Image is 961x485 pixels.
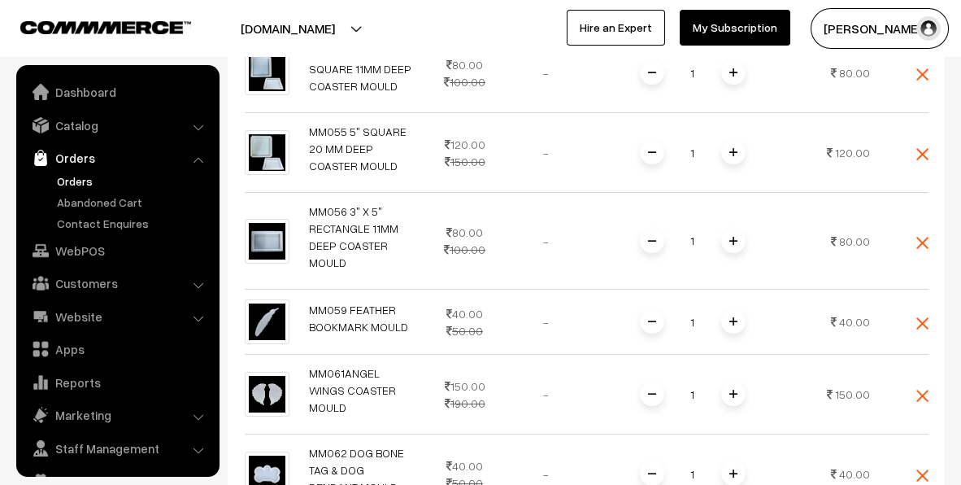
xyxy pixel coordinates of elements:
[648,148,656,156] img: minus
[245,299,289,344] img: 1701255720941-450293033.png
[543,387,549,401] span: -
[309,303,408,334] a: MM059 FEATHER BOOKMARK MOULD
[543,146,549,159] span: -
[839,315,870,329] span: 40.00
[53,194,214,211] a: Abandoned Cart
[445,396,485,410] strike: 190.00
[811,8,949,49] button: [PERSON_NAME]…
[20,77,214,107] a: Dashboard
[309,204,398,269] a: MM056 3" X 5" RECTANGLE 11MM DEEP COASTER MOULD
[839,66,870,80] span: 80.00
[839,467,870,481] span: 40.00
[446,324,483,338] strike: 50.00
[20,236,214,265] a: WebPOS
[424,33,506,113] td: 80.00
[729,68,737,76] img: plusI
[916,390,928,402] img: close
[424,113,506,193] td: 120.00
[20,434,214,463] a: Staff Management
[835,146,870,159] span: 120.00
[20,269,214,298] a: Customers
[20,400,214,430] a: Marketing
[543,467,549,481] span: -
[53,215,214,232] a: Contact Enquires
[543,315,549,329] span: -
[567,10,665,46] a: Hire an Expert
[184,8,392,49] button: [DOMAIN_NAME]
[424,290,506,355] td: 40.00
[729,390,737,398] img: plusI
[309,366,396,414] a: MM061ANGEL WINGS COASTER MOULD
[648,317,656,326] img: minus
[444,75,485,89] strike: 100.00
[835,387,870,401] span: 150.00
[916,470,928,482] img: close
[916,237,928,249] img: close
[20,21,191,33] img: COMMMERCE
[424,193,506,290] td: 80.00
[648,237,656,245] img: minus
[245,50,289,95] img: 1701255720466-459946782.png
[20,334,214,364] a: Apps
[916,148,928,160] img: close
[245,130,289,175] img: 1701255720637-458159988.png
[729,237,737,245] img: plusI
[648,68,656,76] img: minus
[729,148,737,156] img: plusI
[543,66,549,80] span: -
[543,234,549,248] span: -
[680,10,790,46] a: My Subscription
[916,317,928,330] img: close
[20,16,163,36] a: COMMMERCE
[20,302,214,331] a: Website
[916,16,941,41] img: user
[20,143,214,173] a: Orders
[20,368,214,397] a: Reports
[729,317,737,326] img: plusI
[309,125,407,173] a: MM055 5" SQUARE 20 MM DEEP COASTER MOULD
[424,355,506,435] td: 150.00
[729,470,737,478] img: plusI
[839,234,870,248] span: 80.00
[20,111,214,140] a: Catalog
[648,470,656,478] img: minus
[53,173,214,190] a: Orders
[245,219,289,264] img: 1701255720827-224769830.png
[444,242,485,256] strike: 100.00
[309,45,411,93] a: MM054 3.5" SQUARE 11MM DEEP COASTER MOULD
[916,68,928,81] img: close
[648,390,656,398] img: minus
[445,155,485,168] strike: 150.00
[245,372,289,417] img: 1701255721090-136264330.png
